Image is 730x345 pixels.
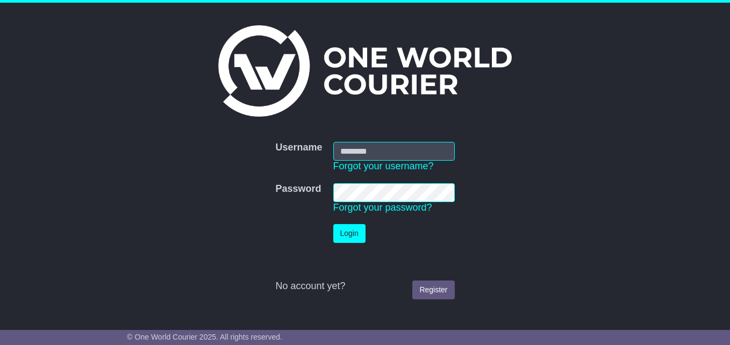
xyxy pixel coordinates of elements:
[333,224,366,243] button: Login
[333,161,434,171] a: Forgot your username?
[412,281,454,299] a: Register
[218,25,512,117] img: One World
[275,183,321,195] label: Password
[275,142,322,154] label: Username
[275,281,454,292] div: No account yet?
[333,202,432,213] a: Forgot your password?
[127,333,282,341] span: © One World Courier 2025. All rights reserved.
